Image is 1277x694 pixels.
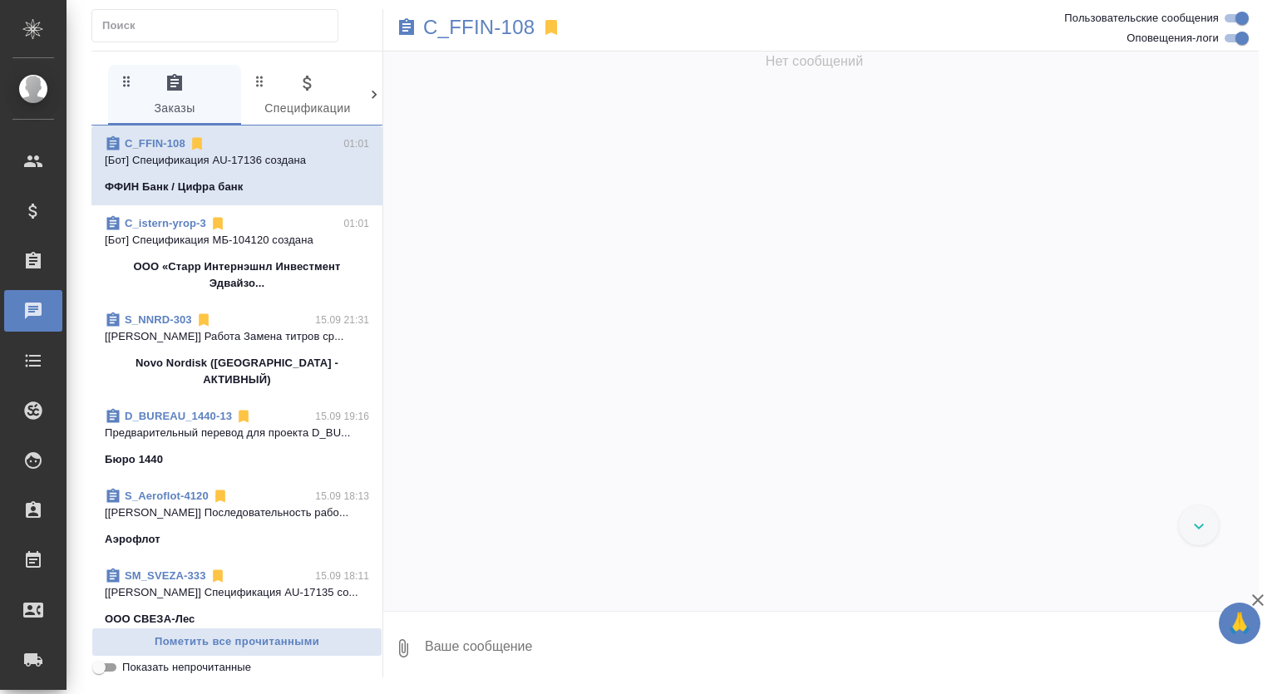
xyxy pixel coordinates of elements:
[343,215,369,232] p: 01:01
[105,505,369,521] p: [[PERSON_NAME]] Последовательность рабо...
[91,558,382,637] div: SM_SVEZA-33315.09 18:11[[PERSON_NAME]] Спецификация AU-17135 со...ООО СВЕЗА-Лес
[91,398,382,478] div: D_BUREAU_1440-1315.09 19:16Предварительный перевод для проекта D_BU...Бюро 1440
[105,451,163,468] p: Бюро 1440
[91,205,382,302] div: C_istern-yrop-301:01[Бот] Спецификация МБ-104120 созданаООО «Старр Интернэшнл Инвестмент Эдвайзо...
[252,73,268,89] svg: Зажми и перетащи, чтобы поменять порядок вкладок
[105,531,160,548] p: Аэрофлот
[125,137,185,150] a: C_FFIN-108
[315,408,369,425] p: 15.09 19:16
[212,488,229,505] svg: Отписаться
[91,628,382,657] button: Пометить все прочитанными
[125,569,206,582] a: SM_SVEZA-333
[235,408,252,425] svg: Отписаться
[105,611,195,628] p: ООО СВЕЗА-Лес
[105,232,369,249] p: [Бот] Спецификация МБ-104120 создана
[101,632,373,652] span: Пометить все прочитанными
[1225,606,1254,641] span: 🙏
[1127,30,1219,47] span: Оповещения-логи
[105,258,369,292] p: ООО «Старр Интернэшнл Инвестмент Эдвайзо...
[766,52,864,71] span: Нет сообщений
[343,135,369,152] p: 01:01
[105,152,369,169] p: [Бот] Спецификация AU-17136 создана
[1219,603,1260,644] button: 🙏
[125,490,209,502] a: S_Aeroflot-4120
[195,312,212,328] svg: Отписаться
[1064,10,1219,27] span: Пользовательские сообщения
[189,135,205,152] svg: Отписаться
[210,215,226,232] svg: Отписаться
[91,478,382,558] div: S_Aeroflot-412015.09 18:13[[PERSON_NAME]] Последовательность рабо...Аэрофлот
[91,302,382,398] div: S_NNRD-30315.09 21:31[[PERSON_NAME]] Работа Замена титров ср...Novo Nordisk ([GEOGRAPHIC_DATA] - ...
[105,425,369,441] p: Предварительный перевод для проекта D_BU...
[105,328,369,345] p: [[PERSON_NAME]] Работа Замена титров ср...
[105,179,243,195] p: ФФИН Банк / Цифра банк
[118,73,231,119] span: Заказы
[210,568,226,584] svg: Отписаться
[105,355,369,388] p: Novo Nordisk ([GEOGRAPHIC_DATA] - АКТИВНЫЙ)
[125,217,206,229] a: C_istern-yrop-3
[125,410,232,422] a: D_BUREAU_1440-13
[315,312,369,328] p: 15.09 21:31
[423,19,535,36] a: C_FFIN-108
[125,313,192,326] a: S_NNRD-303
[91,126,382,205] div: C_FFIN-10801:01[Бот] Спецификация AU-17136 созданаФФИН Банк / Цифра банк
[315,568,369,584] p: 15.09 18:11
[122,659,251,676] span: Показать непрочитанные
[315,488,369,505] p: 15.09 18:13
[102,14,338,37] input: Поиск
[251,73,364,119] span: Спецификации
[119,73,135,89] svg: Зажми и перетащи, чтобы поменять порядок вкладок
[105,584,369,601] p: [[PERSON_NAME]] Спецификация AU-17135 со...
